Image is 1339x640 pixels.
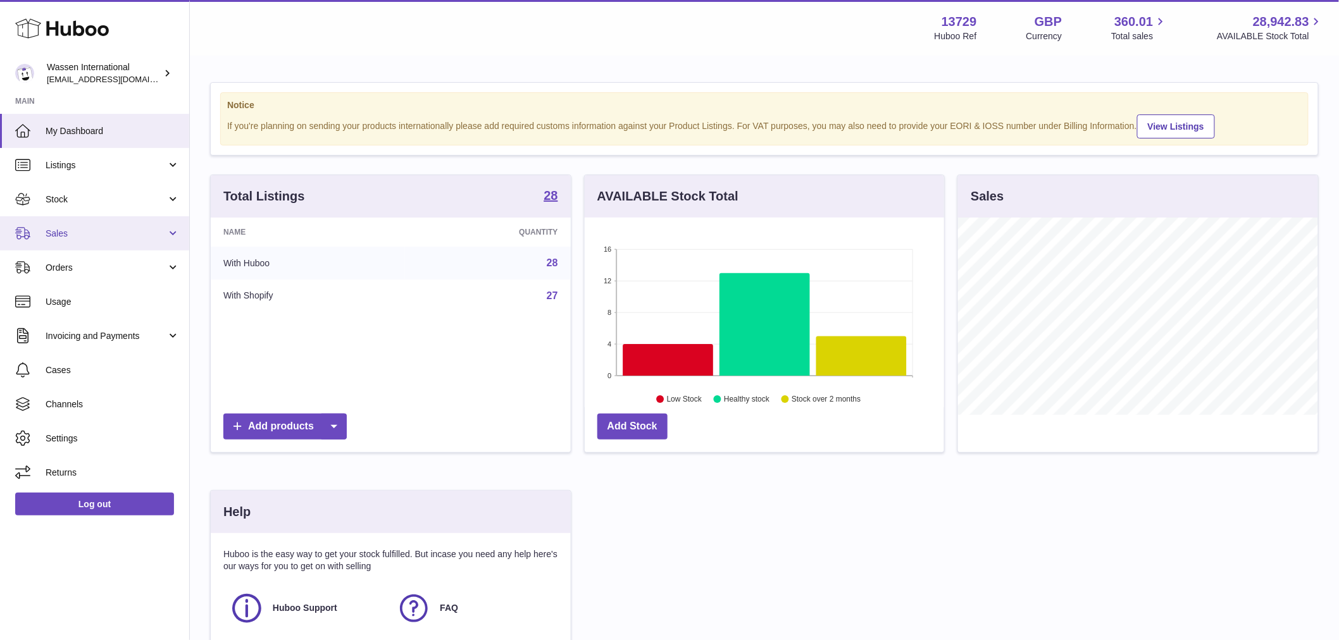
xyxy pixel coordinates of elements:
th: Quantity [405,218,571,247]
a: 28 [544,189,557,204]
span: Invoicing and Payments [46,330,166,342]
h3: Sales [971,188,1004,205]
a: Log out [15,493,174,515]
a: 28,942.83 AVAILABLE Stock Total [1217,13,1324,42]
a: Add products [223,414,347,440]
span: Usage [46,296,180,308]
a: FAQ [397,591,551,625]
span: Orders [46,262,166,274]
span: AVAILABLE Stock Total [1217,30,1324,42]
span: Cases [46,364,180,376]
text: 4 [607,340,611,348]
text: Low Stock [667,395,702,404]
span: Huboo Support [273,602,337,614]
span: My Dashboard [46,125,180,137]
span: [EMAIL_ADDRESS][DOMAIN_NAME] [47,74,186,84]
h3: Help [223,503,251,520]
a: 27 [547,290,558,301]
img: gemma.moses@wassen.com [15,64,34,83]
a: View Listings [1137,114,1215,138]
span: Channels [46,398,180,410]
h3: Total Listings [223,188,305,205]
text: 12 [604,277,611,285]
div: If you're planning on sending your products internationally please add required customs informati... [227,113,1302,138]
a: Huboo Support [230,591,384,625]
span: 360.01 [1114,13,1153,30]
strong: 13729 [942,13,977,30]
p: Huboo is the easy way to get your stock fulfilled. But incase you need any help here's our ways f... [223,548,558,572]
td: With Shopify [211,280,405,312]
a: 28 [547,257,558,268]
span: Total sales [1111,30,1168,42]
span: Listings [46,159,166,171]
strong: 28 [544,189,557,202]
span: 28,942.83 [1253,13,1309,30]
div: Wassen International [47,61,161,85]
strong: GBP [1035,13,1062,30]
text: Stock over 2 months [792,395,861,404]
td: With Huboo [211,247,405,280]
text: 8 [607,309,611,316]
span: Settings [46,433,180,445]
text: 16 [604,245,611,253]
text: 0 [607,372,611,379]
span: Sales [46,228,166,240]
div: Currency [1026,30,1062,42]
a: Add Stock [597,414,668,440]
strong: Notice [227,99,1302,111]
th: Name [211,218,405,247]
h3: AVAILABLE Stock Total [597,188,738,205]
span: Returns [46,467,180,479]
span: FAQ [440,602,458,614]
span: Stock [46,194,166,206]
a: 360.01 Total sales [1111,13,1168,42]
div: Huboo Ref [935,30,977,42]
text: Healthy stock [724,395,770,404]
